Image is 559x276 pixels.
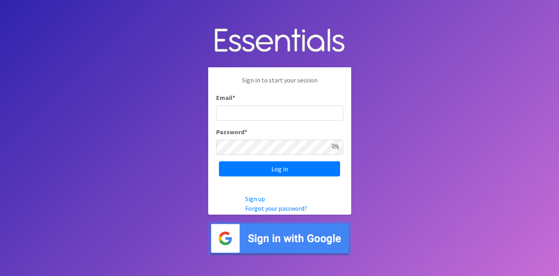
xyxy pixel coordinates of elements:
[208,221,351,256] img: Sign in with Google
[208,20,351,61] img: Human Essentials
[232,94,235,102] abbr: required
[245,204,307,212] a: Forgot your password?
[219,161,340,176] input: Log in
[244,128,247,136] abbr: required
[216,75,343,93] p: Sign in to start your session
[216,93,235,102] label: Email
[245,195,265,203] a: Sign up
[216,127,247,137] label: Password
